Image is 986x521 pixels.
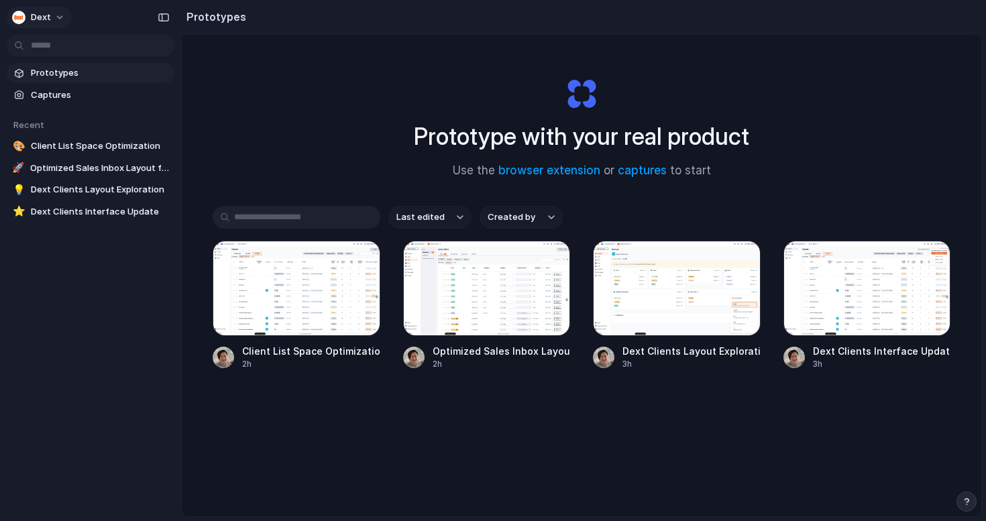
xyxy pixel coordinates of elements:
div: 2h [242,358,380,370]
div: Dext Clients Layout Exploration [622,344,761,358]
a: Captures [7,85,174,105]
span: Recent [13,119,44,130]
h2: Prototypes [181,9,246,25]
a: browser extension [498,164,600,177]
button: Created by [480,206,563,229]
a: Dext Clients Interface UpdateDext Clients Interface Update3h [783,241,951,370]
span: Created by [488,211,535,224]
a: Dext Clients Layout ExplorationDext Clients Layout Exploration3h [593,241,761,370]
a: 🎨Client List Space Optimization [7,136,174,156]
div: 🎨 [12,139,25,153]
span: Captures [31,89,169,102]
a: Prototypes [7,63,174,83]
div: Optimized Sales Inbox Layout for Dext Clients [433,344,571,358]
button: Dext [7,7,72,28]
h1: Prototype with your real product [414,119,749,154]
div: Dext Clients Interface Update [813,344,951,358]
a: Client List Space OptimizationClient List Space Optimization2h [213,241,380,370]
a: ⭐Dext Clients Interface Update [7,202,174,222]
a: 🚀Optimized Sales Inbox Layout for Dext Clients [7,158,174,178]
div: 2h [433,358,571,370]
span: Client List Space Optimization [31,139,169,153]
span: Last edited [396,211,445,224]
span: Dext [31,11,51,24]
span: Dext Clients Layout Exploration [31,183,169,196]
button: Last edited [388,206,472,229]
div: 🚀 [12,162,25,175]
div: 3h [813,358,951,370]
a: Optimized Sales Inbox Layout for Dext ClientsOptimized Sales Inbox Layout for Dext Clients2h [403,241,571,370]
div: Client List Space Optimization [242,344,380,358]
span: Use the or to start [453,162,711,180]
a: captures [618,164,667,177]
span: Prototypes [31,66,169,80]
div: 💡 [12,183,25,196]
span: Dext Clients Interface Update [31,205,169,219]
span: Optimized Sales Inbox Layout for Dext Clients [30,162,169,175]
div: ⭐ [12,205,25,219]
a: 💡Dext Clients Layout Exploration [7,180,174,200]
div: 3h [622,358,761,370]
